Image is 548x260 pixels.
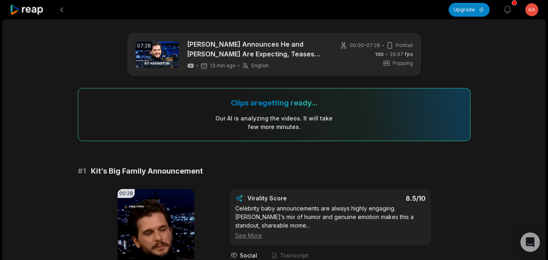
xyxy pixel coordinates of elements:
span: Social [240,251,257,260]
span: Kit’s Big Family Announcement [91,165,203,177]
span: Portrait [396,42,413,49]
span: # 1 [78,165,86,177]
a: [PERSON_NAME] Announces He and [PERSON_NAME] Are Expecting, Teases [PERSON_NAME] Spin-Off (Extended) [187,39,327,59]
button: Upgrade [449,3,490,17]
div: See More [235,231,426,240]
span: fps [405,51,413,57]
div: Clips are getting ready... [231,98,318,107]
span: 13 min ago [210,62,236,69]
span: English [251,62,269,69]
span: Transcript [280,251,309,260]
div: Celebrity baby announcements are always highly engaging. [PERSON_NAME]’s mix of humor and genuine... [235,204,426,240]
span: 29.97 [390,51,413,58]
div: 8.5 /10 [338,194,426,202]
div: Our AI is analyzing the video s . It will take few more minutes. [215,114,333,131]
div: Open Intercom Messenger [520,232,540,252]
div: Virality Score [247,194,335,202]
span: 00:00 - 07:28 [350,42,380,49]
span: Popping [393,60,413,67]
